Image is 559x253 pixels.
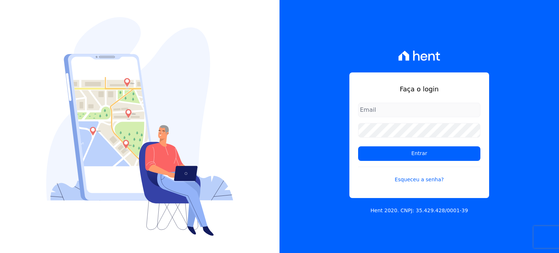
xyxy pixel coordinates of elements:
[358,84,480,94] h1: Faça o login
[46,17,233,236] img: Login
[370,207,468,214] p: Hent 2020. CNPJ: 35.429.428/0001-39
[358,167,480,183] a: Esqueceu a senha?
[358,103,480,117] input: Email
[358,146,480,161] input: Entrar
